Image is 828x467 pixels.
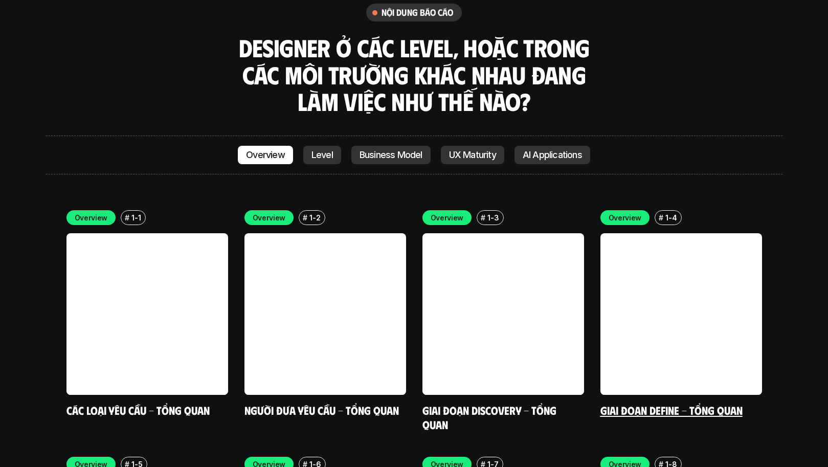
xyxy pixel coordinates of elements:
p: Level [311,150,333,160]
p: Overview [246,150,285,160]
p: Overview [431,212,464,223]
p: UX Maturity [449,150,496,160]
h6: # [303,214,307,221]
p: Overview [253,212,286,223]
p: Overview [75,212,108,223]
p: 1-4 [665,212,677,223]
a: Giai đoạn Define - Tổng quan [600,403,743,417]
a: Overview [238,146,293,164]
a: Các loại yêu cầu - Tổng quan [66,403,210,417]
a: AI Applications [514,146,590,164]
p: Business Model [360,150,422,160]
p: 1-2 [309,212,320,223]
p: 1-1 [131,212,141,223]
h6: # [125,214,129,221]
h3: Designer ở các level, hoặc trong các môi trường khác nhau đang làm việc như thế nào? [235,34,593,115]
a: Giai đoạn Discovery - Tổng quan [422,403,559,431]
p: AI Applications [523,150,582,160]
p: 1-3 [487,212,499,223]
h6: # [659,214,663,221]
a: Người đưa yêu cầu - Tổng quan [244,403,399,417]
a: UX Maturity [441,146,504,164]
a: Business Model [351,146,431,164]
h6: nội dung báo cáo [382,7,454,18]
a: Level [303,146,341,164]
p: Overview [609,212,642,223]
h6: # [481,214,485,221]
